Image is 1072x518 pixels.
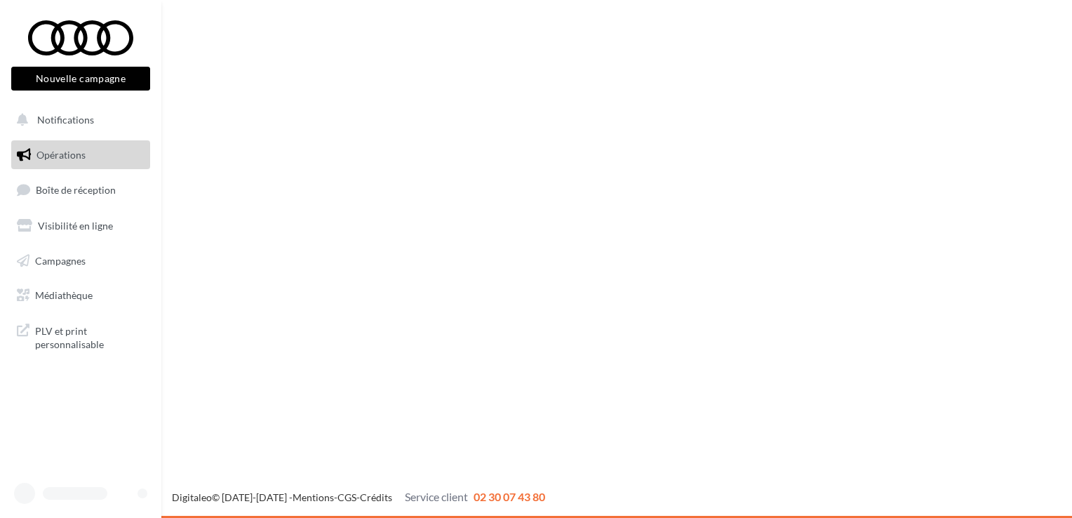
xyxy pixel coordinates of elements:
[293,491,334,503] a: Mentions
[8,246,153,276] a: Campagnes
[405,490,468,503] span: Service client
[8,105,147,135] button: Notifications
[172,491,212,503] a: Digitaleo
[8,316,153,357] a: PLV et print personnalisable
[35,321,145,352] span: PLV et print personnalisable
[337,491,356,503] a: CGS
[8,281,153,310] a: Médiathèque
[35,289,93,301] span: Médiathèque
[8,140,153,170] a: Opérations
[38,220,113,232] span: Visibilité en ligne
[8,211,153,241] a: Visibilité en ligne
[36,149,86,161] span: Opérations
[8,175,153,205] a: Boîte de réception
[11,67,150,91] button: Nouvelle campagne
[35,254,86,266] span: Campagnes
[36,184,116,196] span: Boîte de réception
[37,114,94,126] span: Notifications
[474,490,545,503] span: 02 30 07 43 80
[172,491,545,503] span: © [DATE]-[DATE] - - -
[360,491,392,503] a: Crédits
